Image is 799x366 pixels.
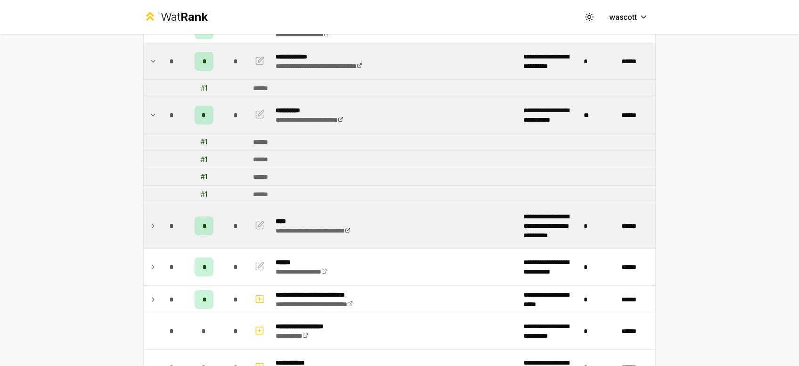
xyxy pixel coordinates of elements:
div: # 1 [201,137,207,147]
span: wascott [609,11,637,23]
span: Rank [180,10,208,24]
div: # 1 [201,83,207,93]
button: wascott [602,8,656,25]
a: WatRank [143,9,208,25]
div: # 1 [201,190,207,199]
div: Wat [161,9,208,25]
div: # 1 [201,155,207,164]
div: # 1 [201,172,207,182]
